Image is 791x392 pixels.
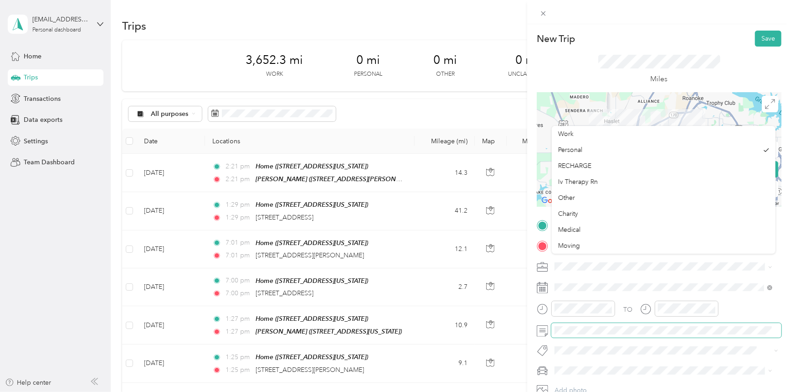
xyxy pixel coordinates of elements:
[558,130,574,138] span: Work
[558,226,580,234] span: Medical
[558,162,591,170] span: RECHARGE
[558,210,578,218] span: Charity
[755,31,781,47] button: Save
[623,305,632,314] div: TO
[558,146,582,154] span: Personal
[740,341,791,392] iframe: Everlance-gr Chat Button Frame
[651,73,668,85] p: Miles
[558,178,598,186] span: Iv Therapy Rn
[539,195,569,207] a: Open this area in Google Maps (opens a new window)
[558,194,575,202] span: Other
[539,195,569,207] img: Google
[558,242,580,250] span: Moving
[537,32,575,45] p: New Trip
